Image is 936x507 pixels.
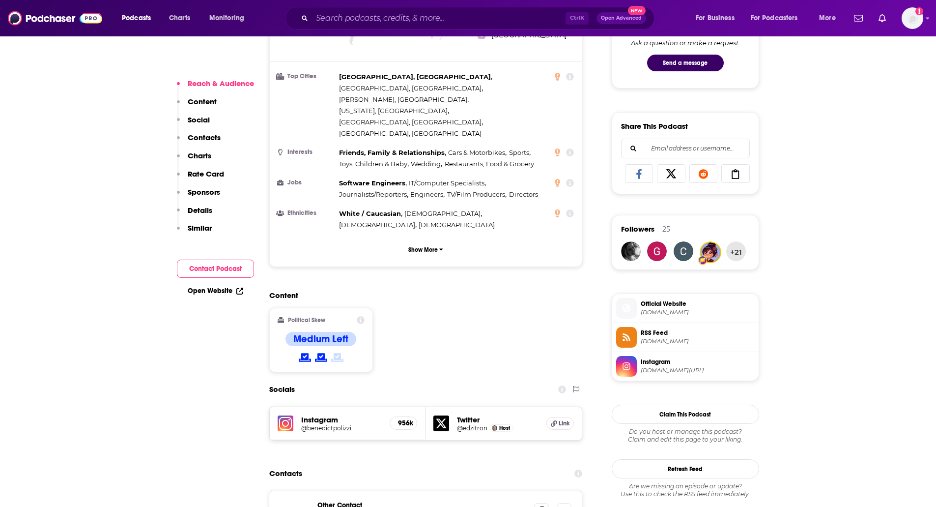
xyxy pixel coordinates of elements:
button: Rate Card [177,169,224,187]
p: Reach & Audience [188,79,254,88]
span: , [339,178,407,189]
span: , [409,178,486,189]
h5: Twitter [457,415,539,424]
button: open menu [744,10,812,26]
span: RSS Feed [641,328,755,337]
span: Friends, Family & Relationships [339,149,445,156]
span: iheart.com [641,309,755,316]
svg: Add a profile image [915,7,923,15]
span: [GEOGRAPHIC_DATA], [GEOGRAPHIC_DATA] [339,118,482,126]
span: , [411,158,442,170]
p: Rate Card [188,169,224,179]
img: iconImage [278,416,293,431]
span: Sports [509,149,529,156]
h2: Political Skew [288,317,325,324]
a: Charts [163,10,196,26]
a: Link [546,417,574,430]
p: Sponsors [188,187,220,197]
h5: @edzitron [457,424,487,432]
span: Cars & Motorbikes [448,149,505,156]
span: IT/Computer Specialists [409,179,484,187]
a: Show notifications dropdown [850,10,867,27]
span: , [339,147,446,158]
p: Similar [188,223,212,233]
h5: @benedictpolizzi [301,424,382,432]
button: Open AdvancedNew [596,12,646,24]
h2: Contacts [269,464,302,483]
a: friedmagb [647,241,667,261]
a: Podchaser - Follow, Share and Rate Podcasts [8,9,102,28]
span: [GEOGRAPHIC_DATA], [GEOGRAPHIC_DATA] [339,84,482,92]
h4: Medium Left [293,333,348,345]
a: Instagram[DOMAIN_NAME][URL] [616,356,755,377]
button: Show profile menu [902,7,923,29]
div: 25 [662,225,670,234]
img: User Badge Icon [698,255,708,265]
h3: Jobs [278,179,335,186]
span: White / Caucasian [339,209,401,217]
span: New [628,6,646,15]
span: Software Engineers [339,179,405,187]
span: For Business [696,11,735,25]
button: Details [177,206,212,224]
span: , [339,71,492,83]
span: , [447,189,507,200]
span: Restaurants, Food & Grocery [445,160,534,168]
span: , [339,219,417,231]
span: Open Advanced [601,16,642,21]
button: Reach & Audience [177,79,254,97]
button: +21 [726,241,746,261]
p: Social [188,115,210,124]
img: mitchell.final.2024 [674,241,693,261]
span: Logged in as gabrielle.gantz [902,7,923,29]
button: Show More [278,240,574,259]
span: , [404,208,482,219]
p: Contacts [188,133,221,142]
span: , [339,208,402,219]
span: [DEMOGRAPHIC_DATA] [419,221,495,229]
h3: Share This Podcast [621,121,688,131]
span: Charts [169,11,190,25]
input: Email address or username... [629,139,741,158]
span: , [339,105,449,117]
img: Ed Zitron [492,425,497,431]
span: , [339,83,483,94]
a: Show notifications dropdown [875,10,890,27]
button: open menu [812,10,848,26]
button: open menu [202,10,257,26]
span: Followers [621,224,654,234]
button: Send a message [647,55,724,71]
h3: Ethnicities [278,210,335,216]
button: open menu [689,10,747,26]
span: Monitoring [209,11,244,25]
button: Contact Podcast [177,260,254,278]
button: Content [177,97,217,115]
span: [GEOGRAPHIC_DATA], [GEOGRAPHIC_DATA] [339,73,491,81]
div: Are we missing an episode or update? Use this to check the RSS feed immediately. [612,482,759,498]
a: Open Website [188,287,243,295]
button: Similar [177,223,212,241]
span: [GEOGRAPHIC_DATA], [GEOGRAPHIC_DATA] [339,129,482,137]
button: Charts [177,151,211,169]
span: , [339,117,483,128]
h5: Instagram [301,415,382,424]
h2: Content [269,291,575,300]
span: Wedding [411,160,441,168]
span: TV/Film Producers [447,190,505,198]
a: Official Website[DOMAIN_NAME] [616,298,755,319]
img: cristinamdr [621,241,641,261]
span: Link [559,419,570,427]
span: Do you host or manage this podcast? [612,428,759,436]
span: , [509,147,531,158]
span: , [339,158,409,170]
img: User Profile [902,7,923,29]
span: , [339,189,408,200]
p: Details [188,206,212,215]
button: Sponsors [177,187,220,206]
p: Content [188,97,217,106]
p: Show More [408,246,438,253]
span: For Podcasters [751,11,798,25]
span: , [448,147,507,158]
